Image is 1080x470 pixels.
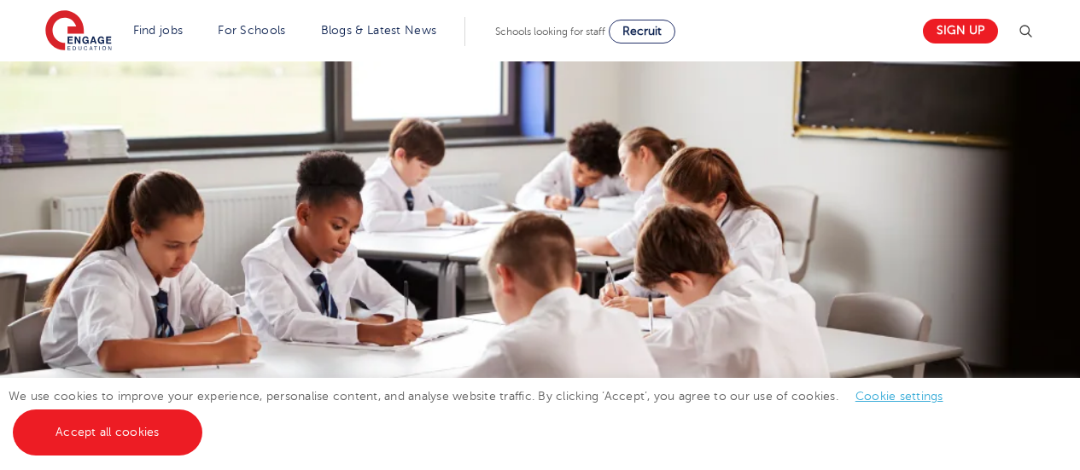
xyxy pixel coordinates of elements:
a: Sign up [923,19,998,44]
span: We use cookies to improve your experience, personalise content, and analyse website traffic. By c... [9,390,960,438]
a: Blogs & Latest News [321,24,437,37]
span: Recruit [622,25,662,38]
a: Accept all cookies [13,409,202,455]
a: Recruit [609,20,675,44]
span: Schools looking for staff [495,26,605,38]
a: For Schools [218,24,285,37]
a: Cookie settings [855,390,943,403]
img: Engage Education [45,10,112,53]
a: Find jobs [133,24,184,37]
